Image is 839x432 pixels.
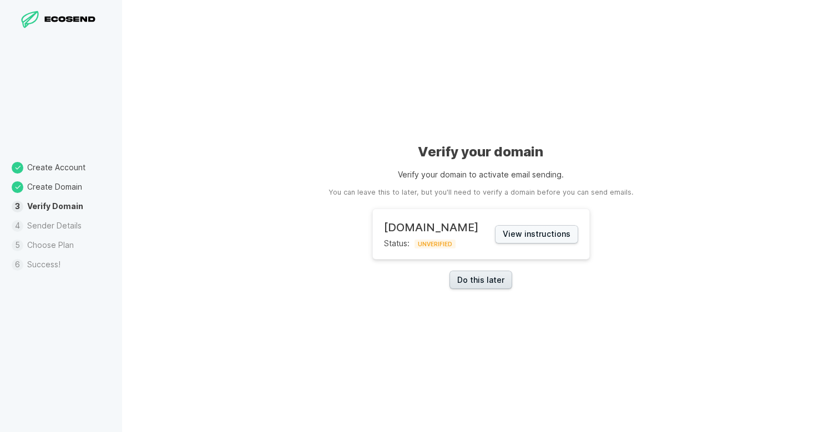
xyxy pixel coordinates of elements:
[328,187,633,198] aside: You can leave this to later, but you'll need to verify a domain before you can send emails.
[449,271,512,289] a: Do this later
[384,221,478,247] div: Status:
[418,143,543,161] h1: Verify your domain
[495,225,578,243] button: View instructions
[384,221,478,234] h2: [DOMAIN_NAME]
[415,240,456,248] span: UNVERIFIED
[398,169,564,180] p: Verify your domain to activate email sending.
